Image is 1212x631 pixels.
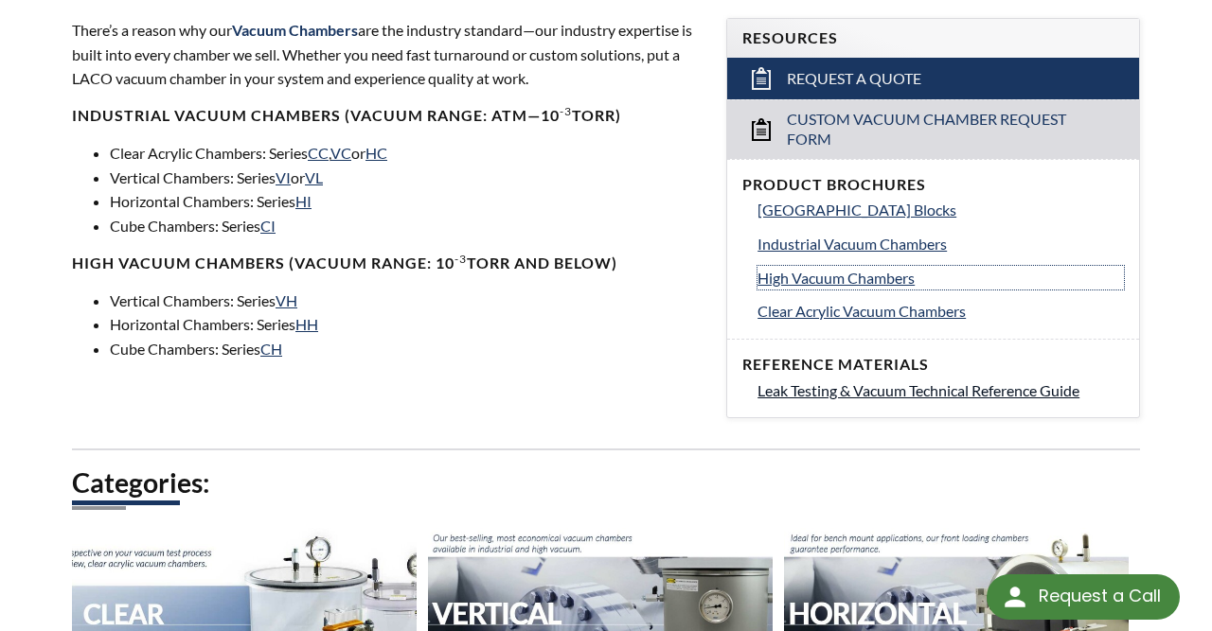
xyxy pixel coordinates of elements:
a: CC [308,144,329,162]
a: VL [305,168,323,186]
li: Horizontal Chambers: Series [110,312,704,337]
li: Cube Chambers: Series [110,214,704,238]
a: Request a Quote [727,58,1139,99]
span: High Vacuum Chambers [757,269,915,287]
a: VH [276,291,297,309]
span: Industrial Vacuum Chambers [757,235,947,253]
a: [GEOGRAPHIC_DATA] Blocks [757,198,1124,222]
a: CI [260,217,276,235]
p: There’s a reason why our are the industry standard—our industry expertise is built into every cha... [72,18,704,91]
a: VC [330,144,351,162]
a: CH [260,340,282,358]
a: High Vacuum Chambers [757,266,1124,290]
span: Vacuum Chambers [232,21,358,39]
span: [GEOGRAPHIC_DATA] Blocks [757,201,956,219]
a: Custom Vacuum Chamber Request Form [727,99,1139,159]
a: VI [276,168,291,186]
sup: -3 [454,252,467,266]
div: Request a Call [1039,574,1161,618]
div: Request a Call [987,574,1180,620]
h4: Product Brochures [742,175,1124,195]
h2: Categories: [72,465,1140,500]
a: HC [365,144,387,162]
li: Vertical Chambers: Series or [110,166,704,190]
h4: Reference Materials [742,355,1124,375]
h4: Resources [742,28,1124,48]
h4: Industrial Vacuum Chambers (vacuum range: atm—10 Torr) [72,106,704,126]
span: Request a Quote [787,69,921,89]
sup: -3 [560,104,572,118]
a: Clear Acrylic Vacuum Chambers [757,299,1124,324]
a: Leak Testing & Vacuum Technical Reference Guide [757,378,1124,403]
img: round button [1000,582,1030,612]
span: Leak Testing & Vacuum Technical Reference Guide [757,381,1079,399]
a: Industrial Vacuum Chambers [757,232,1124,256]
li: Cube Chambers: Series [110,337,704,361]
a: HH [295,315,318,333]
span: Clear Acrylic Vacuum Chambers [757,302,966,320]
li: Clear Acrylic Chambers: Series , or [110,141,704,166]
h4: High Vacuum Chambers (Vacuum range: 10 Torr and below) [72,254,704,273]
li: Horizontal Chambers: Series [110,189,704,214]
a: HI [295,192,312,210]
li: Vertical Chambers: Series [110,289,704,313]
span: Custom Vacuum Chamber Request Form [787,110,1079,149]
